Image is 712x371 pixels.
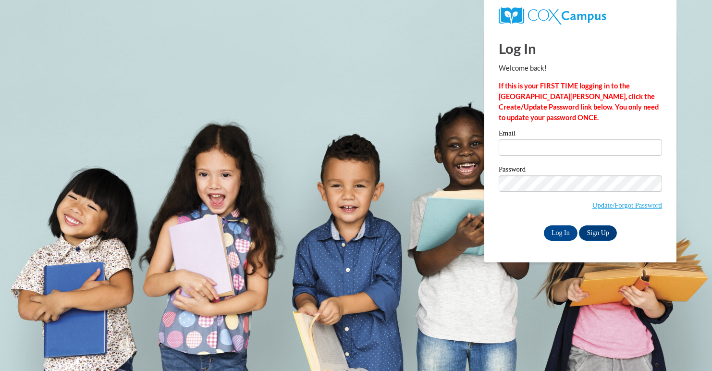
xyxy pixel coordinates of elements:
a: COX Campus [499,7,662,25]
label: Password [499,166,662,175]
h1: Log In [499,38,662,58]
a: Sign Up [579,225,616,241]
input: Log In [544,225,577,241]
img: COX Campus [499,7,606,25]
label: Email [499,130,662,139]
p: Welcome back! [499,63,662,74]
strong: If this is your FIRST TIME logging in to the [GEOGRAPHIC_DATA][PERSON_NAME], click the Create/Upd... [499,82,659,122]
a: Update/Forgot Password [592,201,662,209]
